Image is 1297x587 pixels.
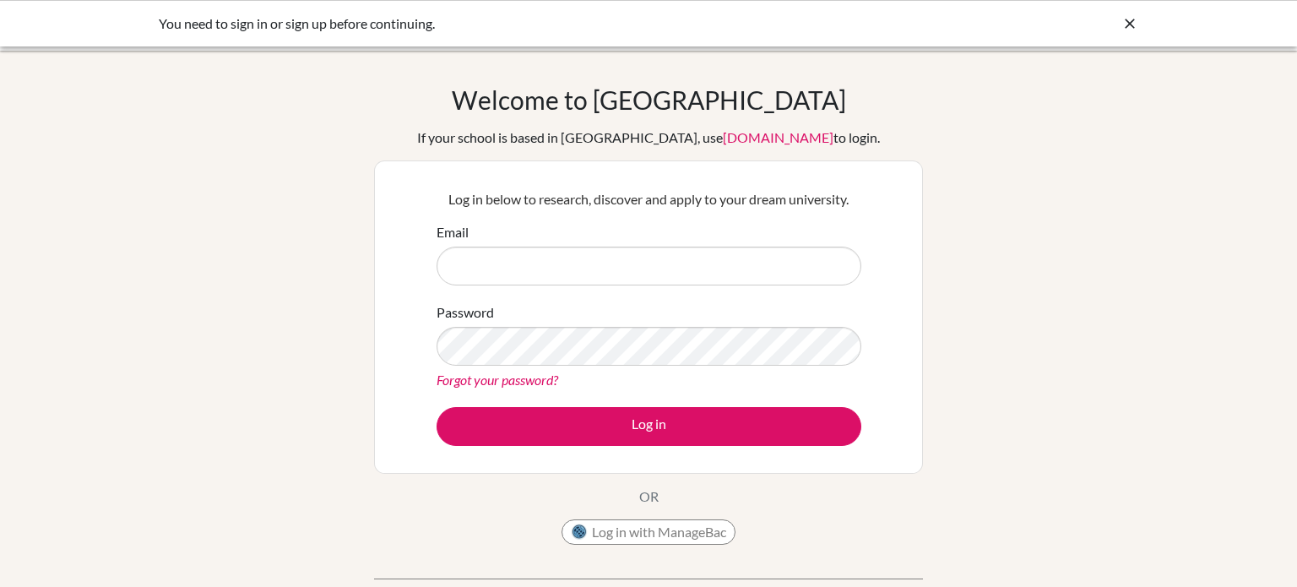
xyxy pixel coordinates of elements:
[437,189,861,209] p: Log in below to research, discover and apply to your dream university.
[562,519,735,545] button: Log in with ManageBac
[437,302,494,323] label: Password
[437,222,469,242] label: Email
[452,84,846,115] h1: Welcome to [GEOGRAPHIC_DATA]
[437,372,558,388] a: Forgot your password?
[417,128,880,148] div: If your school is based in [GEOGRAPHIC_DATA], use to login.
[723,129,833,145] a: [DOMAIN_NAME]
[159,14,885,34] div: You need to sign in or sign up before continuing.
[639,486,659,507] p: OR
[437,407,861,446] button: Log in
